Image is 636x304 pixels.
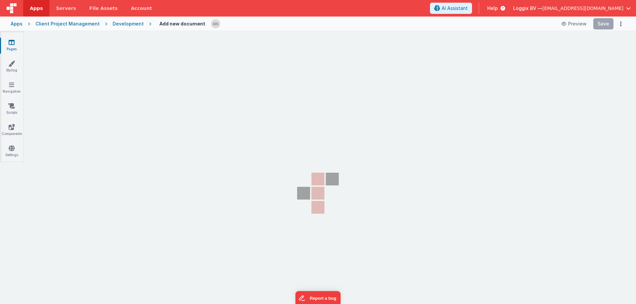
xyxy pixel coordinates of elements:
[159,21,205,26] h4: Add new document
[430,3,472,14] button: AI Assistant
[35,21,100,27] div: Client Project Management
[513,5,631,12] button: Loggix BV — [EMAIL_ADDRESS][DOMAIN_NAME]
[487,5,498,12] span: Help
[56,5,76,12] span: Servers
[557,19,591,29] button: Preview
[30,5,43,12] span: Apps
[113,21,144,27] div: Development
[513,5,542,12] span: Loggix BV —
[442,5,468,12] span: AI Assistant
[11,21,23,27] div: Apps
[616,19,625,28] button: Options
[89,5,118,12] span: File Assets
[593,18,613,29] button: Save
[211,19,220,28] img: f1d78738b441ccf0e1fcb79415a71bae
[542,5,623,12] span: [EMAIL_ADDRESS][DOMAIN_NAME]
